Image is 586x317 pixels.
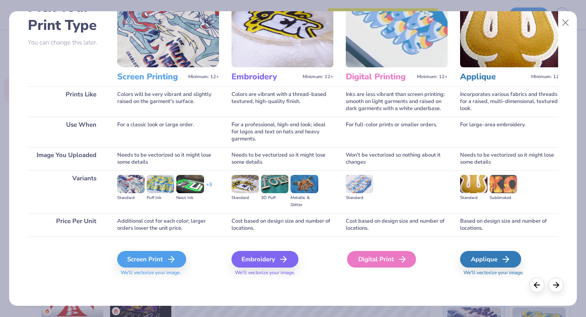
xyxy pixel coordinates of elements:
div: Screen Print [117,251,186,268]
span: Minimum: 12+ [303,74,333,80]
div: Additional cost for each color; larger orders lower the unit price. [117,213,219,236]
div: Puff Ink [147,194,174,202]
img: Neon Ink [176,175,204,193]
div: Based on design size and number of locations. [460,213,562,236]
span: We'll vectorize your image. [117,269,219,276]
p: You can change this later. [28,39,105,46]
div: Needs to be vectorized so it might lose some details [231,147,333,170]
img: Standard [346,175,373,193]
div: Standard [231,194,259,202]
div: Variants [28,170,105,213]
div: Cost based on design size and number of locations. [346,213,448,236]
div: Standard [117,194,145,202]
img: Metallic & Glitter [291,175,318,193]
div: Neon Ink [176,194,204,202]
div: Embroidery [231,251,298,268]
img: Puff Ink [147,175,174,193]
h3: Digital Printing [346,71,414,82]
span: Minimum: 12+ [417,74,448,80]
div: Prints Like [28,86,105,117]
div: Digital Print [347,251,416,268]
h3: Embroidery [231,71,299,82]
div: For a professional, high-end look; ideal for logos and text on hats and heavy garments. [231,117,333,147]
div: Image You Uploaded [28,147,105,170]
div: Needs to be vectorized so it might lose some details [117,147,219,170]
div: 3D Puff [261,194,288,202]
span: We'll vectorize your image. [460,269,562,276]
span: We'll vectorize your image. [231,269,333,276]
img: Standard [460,175,488,193]
h3: Screen Printing [117,71,185,82]
img: Standard [231,175,259,193]
span: Minimum: 12+ [188,74,219,80]
div: Cost based on design size and number of locations. [231,213,333,236]
div: For a classic look or large order. [117,117,219,147]
button: Close [558,15,574,31]
span: Minimum: 12+ [531,74,562,80]
div: Price Per Unit [28,213,105,236]
div: + 3 [206,181,212,195]
h3: Applique [460,71,528,82]
div: Sublimated [490,194,517,202]
img: Sublimated [490,175,517,193]
div: Inks are less vibrant than screen printing; smooth on light garments and raised on dark garments ... [346,86,448,117]
div: For full-color prints or smaller orders. [346,117,448,147]
div: Use When [28,117,105,147]
div: Applique [460,251,521,268]
div: Won't be vectorized so nothing about it changes [346,147,448,170]
div: Colors will be very vibrant and slightly raised on the garment's surface. [117,86,219,117]
div: Colors are vibrant with a thread-based textured, high-quality finish. [231,86,333,117]
div: Standard [346,194,373,202]
div: Metallic & Glitter [291,194,318,209]
div: Standard [460,194,488,202]
img: 3D Puff [261,175,288,193]
img: Standard [117,175,145,193]
div: For large-area embroidery. [460,117,562,147]
div: Needs to be vectorized so it might lose some details [460,147,562,170]
div: Incorporates various fabrics and threads for a raised, multi-dimensional, textured look. [460,86,562,117]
